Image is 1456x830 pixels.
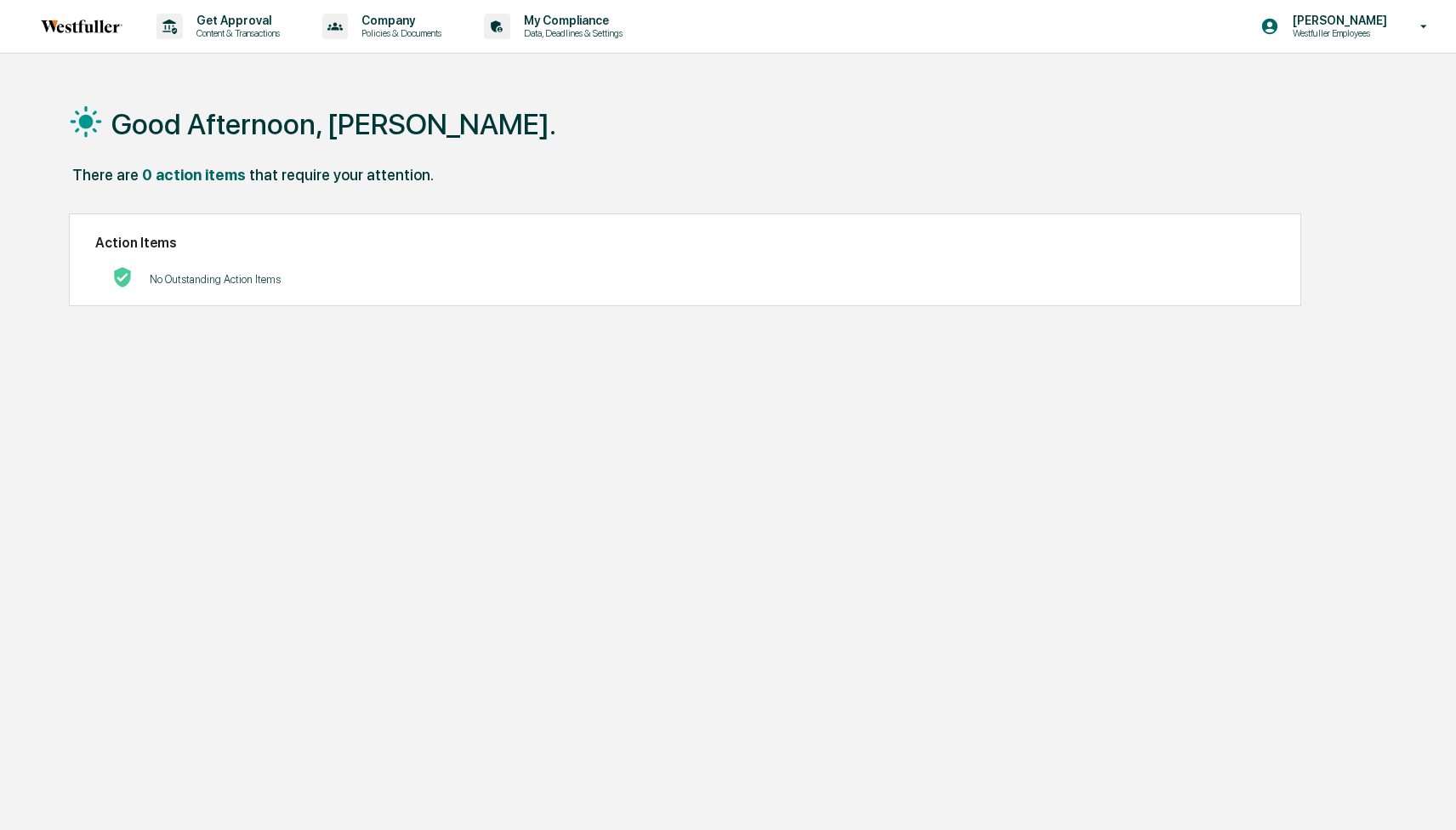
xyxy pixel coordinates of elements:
div: 0 action items [142,166,246,184]
div: There are [72,166,139,184]
h1: Good Afternoon, [PERSON_NAME]. [111,107,556,141]
p: [PERSON_NAME] [1279,14,1396,27]
p: Policies & Documents [348,27,450,39]
p: My Compliance [510,14,631,27]
img: logo [41,20,122,33]
p: Company [348,14,450,27]
p: Westfuller Employees [1279,27,1396,39]
p: Get Approval [183,14,288,27]
p: No Outstanding Action Items [150,273,281,286]
h2: Action Items [95,235,1275,251]
p: Data, Deadlines & Settings [510,27,631,39]
img: No Actions logo [112,267,133,287]
p: Content & Transactions [183,27,288,39]
div: that require your attention. [249,166,434,184]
